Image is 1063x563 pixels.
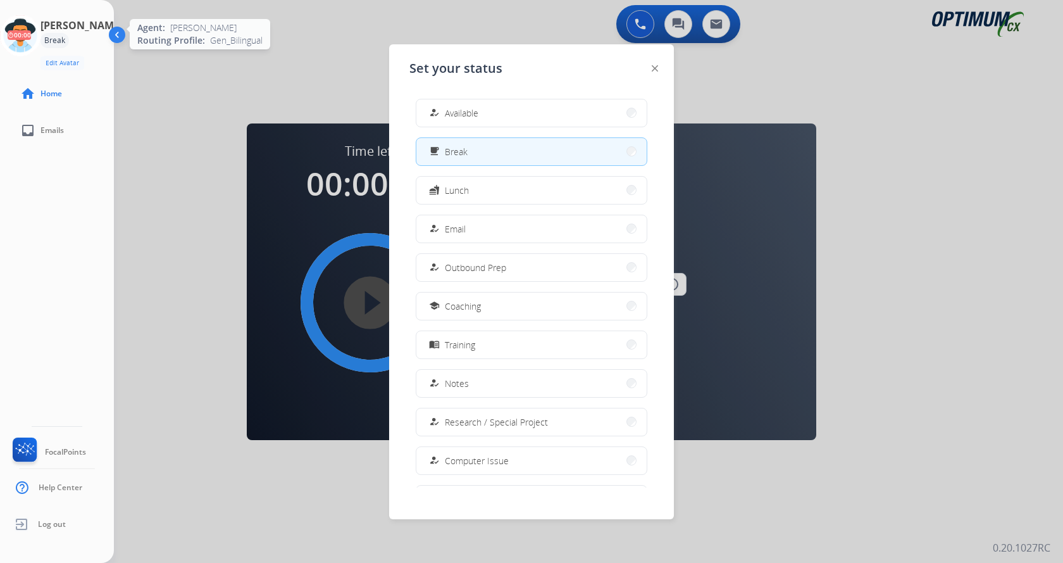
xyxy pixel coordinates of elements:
[40,56,84,70] button: Edit Avatar
[416,331,647,358] button: Training
[445,300,481,313] span: Coaching
[210,34,263,47] span: Gen_Bilingual
[409,60,502,77] span: Set your status
[429,378,440,389] mat-icon: how_to_reg
[416,293,647,320] button: Coaching
[429,146,440,157] mat-icon: free_breakfast
[416,177,647,204] button: Lunch
[445,454,509,467] span: Computer Issue
[45,447,86,457] span: FocalPoints
[39,483,82,493] span: Help Center
[445,106,478,120] span: Available
[38,519,66,529] span: Log out
[40,33,69,48] div: Break
[429,224,440,234] mat-icon: how_to_reg
[20,123,35,138] mat-icon: inbox
[20,86,35,101] mat-icon: home
[993,540,1050,555] p: 0.20.1027RC
[137,22,165,34] span: Agent:
[445,222,466,236] span: Email
[416,254,647,281] button: Outbound Prep
[416,486,647,513] button: Internet Issue
[40,18,123,33] h3: [PERSON_NAME]
[429,455,440,466] mat-icon: how_to_reg
[429,185,440,196] mat-icon: fastfood
[416,370,647,397] button: Notes
[416,99,647,127] button: Available
[445,338,475,351] span: Training
[40,125,64,136] span: Emails
[429,108,440,118] mat-icon: how_to_reg
[40,89,62,99] span: Home
[429,262,440,273] mat-icon: how_to_reg
[445,145,468,158] span: Break
[445,377,469,390] span: Notes
[416,447,647,474] button: Computer Issue
[445,184,469,197] span: Lunch
[10,438,86,467] a: FocalPoints
[652,65,658,72] img: close-button
[416,215,647,243] button: Email
[170,22,237,34] span: [PERSON_NAME]
[429,417,440,427] mat-icon: how_to_reg
[429,301,440,312] mat-icon: school
[137,34,205,47] span: Routing Profile:
[416,408,647,436] button: Research / Special Project
[416,138,647,165] button: Break
[445,415,548,429] span: Research / Special Project
[429,339,440,350] mat-icon: menu_book
[445,261,506,274] span: Outbound Prep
